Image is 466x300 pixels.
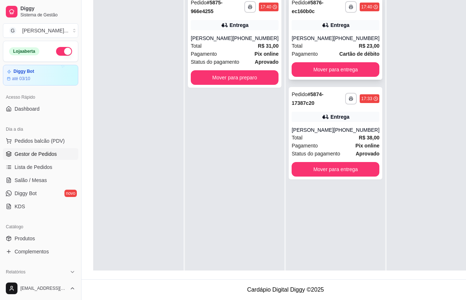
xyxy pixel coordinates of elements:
div: Catálogo [3,221,78,233]
span: G [9,27,16,34]
div: Entrega [331,113,349,121]
span: Gestor de Pedidos [15,150,57,158]
div: 17:40 [361,4,372,10]
div: Loja aberta [9,47,39,55]
a: Produtos [3,233,78,244]
div: 17:40 [260,4,271,10]
button: Alterar Status [56,47,72,56]
div: [PHONE_NUMBER] [333,126,379,134]
a: Lista de Pedidos [3,161,78,173]
div: [PERSON_NAME] [292,126,333,134]
button: [EMAIL_ADDRESS][DOMAIN_NAME] [3,280,78,297]
span: Dashboard [15,105,40,112]
div: Dia a dia [3,123,78,135]
span: Pedido [292,91,308,97]
a: Gestor de Pedidos [3,148,78,160]
div: Entrega [331,21,349,29]
a: DiggySistema de Gestão [3,3,78,20]
span: Pagamento [191,50,217,58]
button: Mover para entrega [292,62,379,77]
button: Mover para entrega [292,162,379,177]
span: Lista de Pedidos [15,163,52,171]
span: Sistema de Gestão [20,12,75,18]
span: Status do pagamento [292,150,340,158]
a: Diggy Botnovo [3,187,78,199]
strong: Pix online [355,143,379,149]
strong: R$ 31,00 [258,43,279,49]
span: Pagamento [292,50,318,58]
a: Complementos [3,246,78,257]
strong: aprovado [356,151,379,157]
span: Status do pagamento [191,58,239,66]
div: Entrega [230,21,249,29]
span: Pedidos balcão (PDV) [15,137,65,145]
span: Salão / Mesas [15,177,47,184]
a: Dashboard [3,103,78,115]
article: Diggy Bot [13,69,34,74]
a: Salão / Mesas [3,174,78,186]
strong: Cartão de débito [339,51,379,57]
span: Produtos [15,235,35,242]
span: Diggy Bot [15,190,37,197]
strong: R$ 38,00 [359,135,380,141]
a: KDS [3,201,78,212]
span: Total [292,134,303,142]
div: [PHONE_NUMBER] [233,35,279,42]
article: até 03/10 [12,76,30,82]
strong: R$ 23,00 [359,43,380,49]
span: Total [191,42,202,50]
strong: Pix online [254,51,279,57]
div: [PERSON_NAME] [191,35,233,42]
strong: aprovado [255,59,279,65]
span: [EMAIL_ADDRESS][DOMAIN_NAME] [20,285,67,291]
div: [PERSON_NAME] [292,35,333,42]
strong: # 5874-17387c20 [292,91,323,106]
span: KDS [15,203,25,210]
div: [PHONE_NUMBER] [333,35,379,42]
span: Total [292,42,303,50]
div: Acesso Rápido [3,91,78,103]
button: Mover para preparo [191,70,279,85]
button: Select a team [3,23,78,38]
span: Relatórios [6,269,25,275]
button: Pedidos balcão (PDV) [3,135,78,147]
a: Diggy Botaté 03/10 [3,65,78,86]
div: 17:33 [361,96,372,102]
span: Complementos [15,248,49,255]
span: Diggy [20,5,75,12]
div: [PERSON_NAME] ... [22,27,68,34]
span: Pagamento [292,142,318,150]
